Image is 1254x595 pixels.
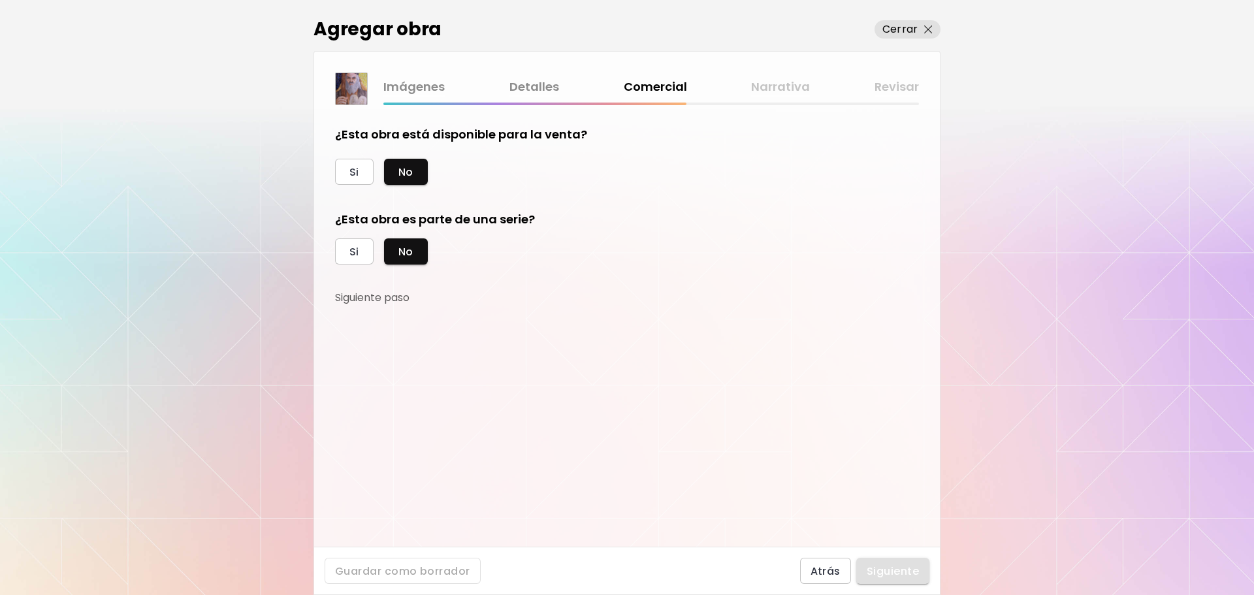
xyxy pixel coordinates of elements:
a: Imágenes [383,78,445,97]
button: No [384,238,428,265]
h5: Siguiente paso [335,291,410,305]
button: Atrás [800,558,851,584]
h5: ¿Esta obra es parte de una serie? [335,211,753,228]
a: Detalles [509,78,559,97]
span: No [398,245,413,259]
span: Atrás [811,564,841,578]
h5: ¿Esta obra está disponible para la venta? [335,126,587,143]
span: Si [349,245,359,259]
img: thumbnail [336,73,367,105]
button: Si [335,159,374,185]
button: No [384,159,428,185]
span: No [398,165,413,179]
button: Si [335,238,374,265]
span: Si [349,165,359,179]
